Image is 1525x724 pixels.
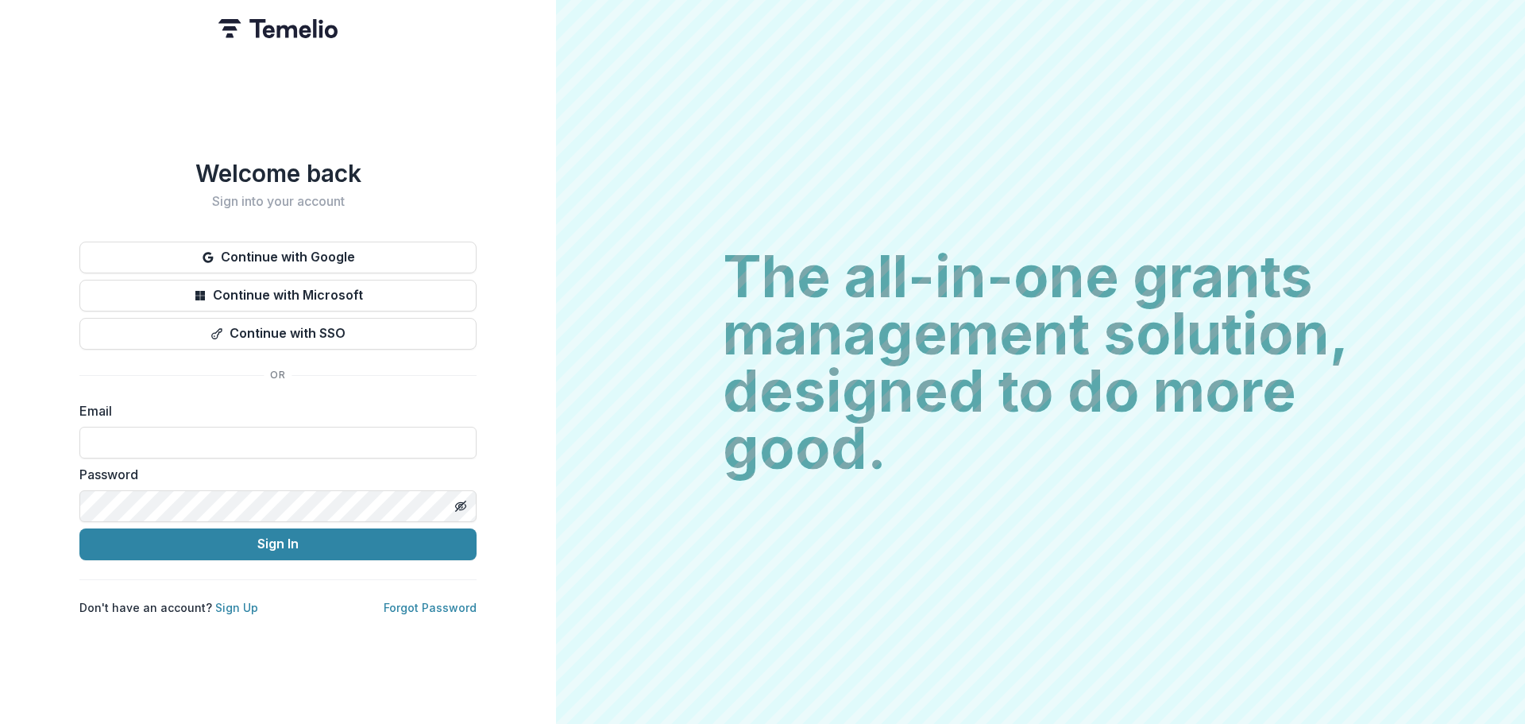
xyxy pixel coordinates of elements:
button: Continue with Google [79,242,477,273]
button: Toggle password visibility [448,494,473,519]
p: Don't have an account? [79,599,258,616]
a: Forgot Password [384,601,477,614]
button: Sign In [79,528,477,560]
img: Temelio [218,19,338,38]
h1: Welcome back [79,159,477,188]
label: Email [79,401,467,420]
label: Password [79,465,467,484]
button: Continue with SSO [79,318,477,350]
button: Continue with Microsoft [79,280,477,312]
h2: Sign into your account [79,194,477,209]
a: Sign Up [215,601,258,614]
